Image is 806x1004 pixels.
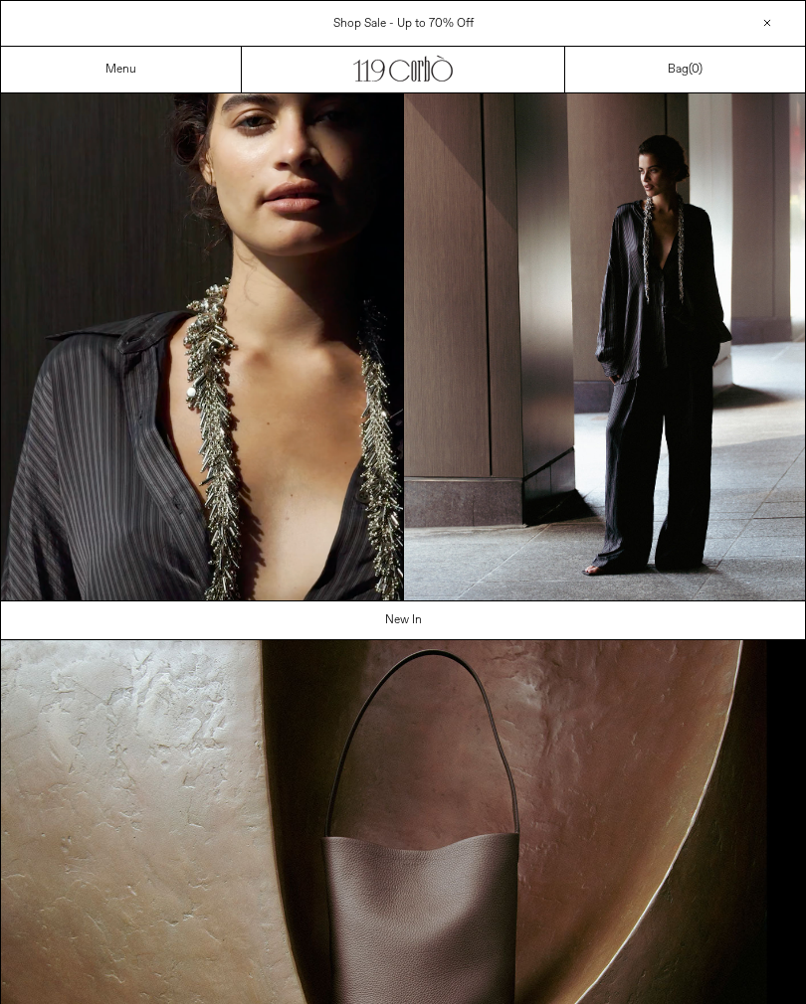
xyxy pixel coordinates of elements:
a: Bag() [668,61,703,79]
a: Menu [105,62,136,78]
a: Shop Sale - Up to 70% Off [333,16,474,32]
span: 0 [692,62,699,78]
a: New In [1,601,806,639]
video: Your browser does not support the video tag. [1,93,403,600]
span: ) [692,62,703,78]
a: Your browser does not support the video tag. [1,589,403,605]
